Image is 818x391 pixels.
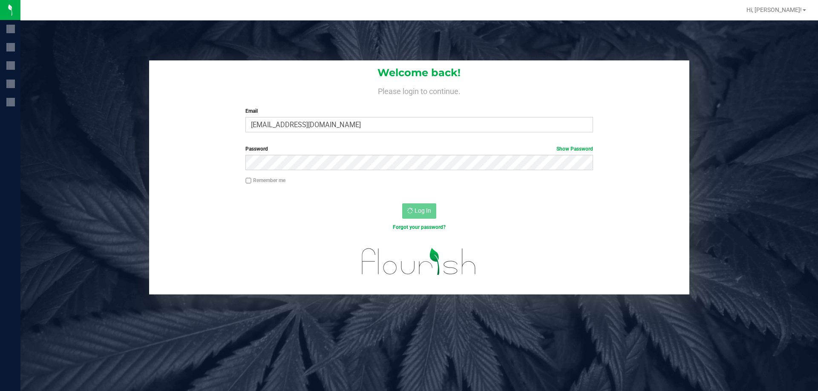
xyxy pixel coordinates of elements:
[245,107,593,115] label: Email
[415,207,431,214] span: Log In
[149,85,689,95] h4: Please login to continue.
[149,67,689,78] h1: Welcome back!
[556,146,593,152] a: Show Password
[746,6,802,13] span: Hi, [PERSON_NAME]!
[245,146,268,152] span: Password
[393,224,446,230] a: Forgot your password?
[245,178,251,184] input: Remember me
[245,177,285,184] label: Remember me
[351,240,487,283] img: flourish_logo.svg
[402,203,436,219] button: Log In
